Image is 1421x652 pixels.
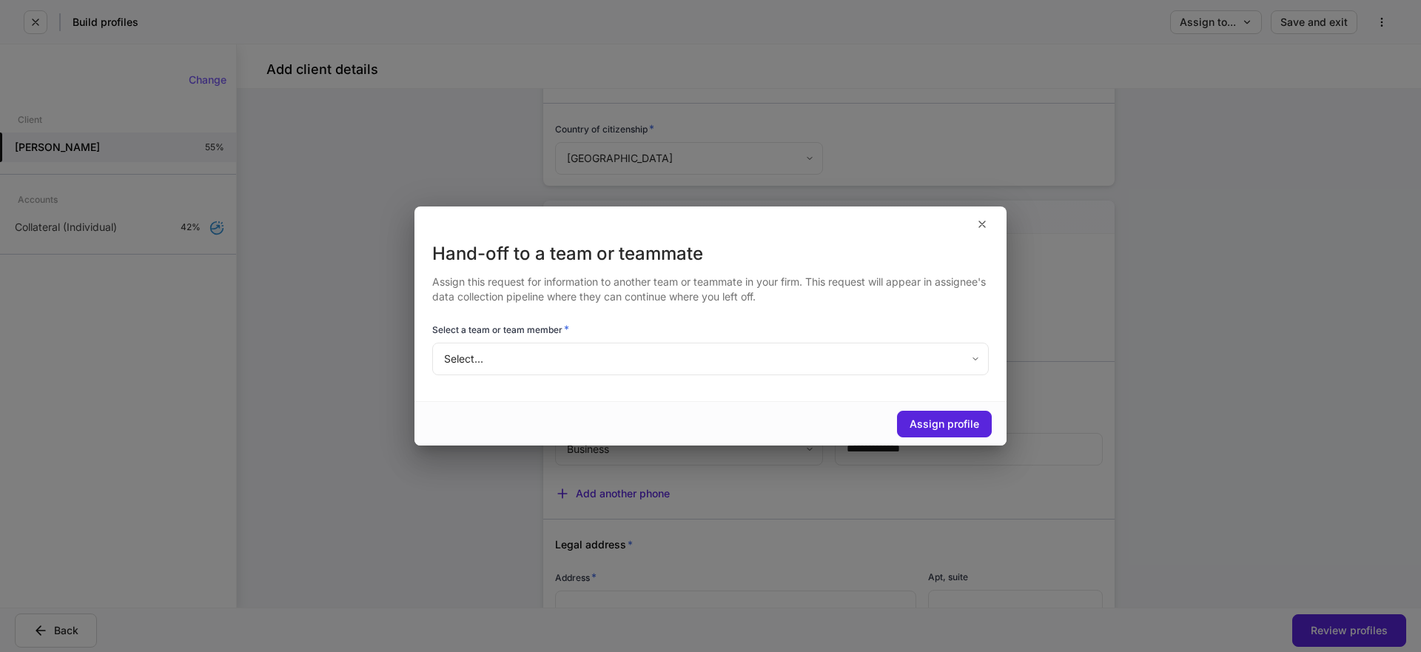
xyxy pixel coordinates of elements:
[910,419,979,429] div: Assign profile
[432,343,988,375] div: Select...
[432,322,569,337] h6: Select a team or team member
[432,266,989,304] div: Assign this request for information to another team or teammate in your firm. This request will a...
[432,242,989,266] div: Hand-off to a team or teammate
[897,411,992,437] button: Assign profile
